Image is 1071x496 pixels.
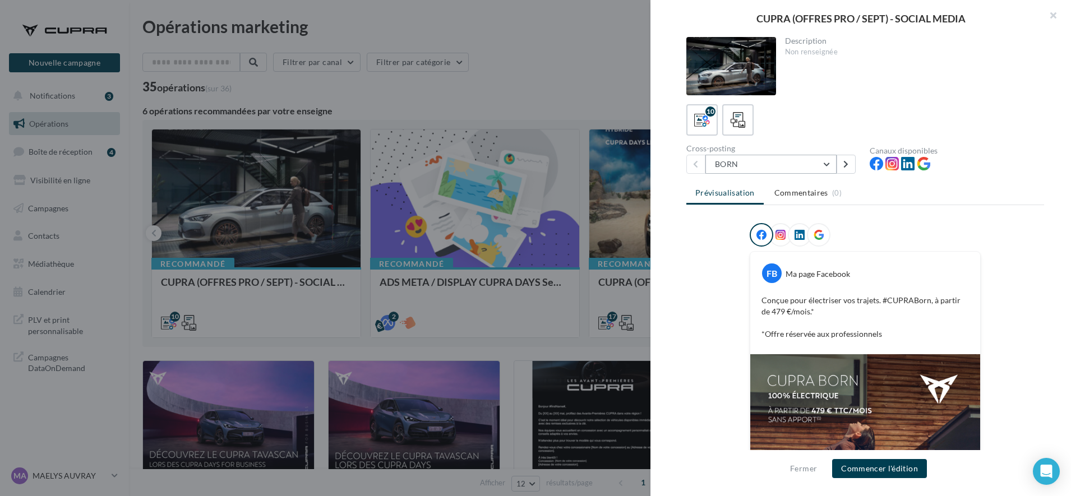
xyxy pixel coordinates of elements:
[761,295,969,340] p: Conçue pour électriser vos trajets. #CUPRABorn, à partir de 479 €/mois.* *Offre réservée aux prof...
[1033,458,1060,485] div: Open Intercom Messenger
[668,13,1053,24] div: CUPRA (OFFRES PRO / SEPT) - SOCIAL MEDIA
[774,187,828,198] span: Commentaires
[786,462,821,475] button: Fermer
[786,268,850,280] div: Ma page Facebook
[832,459,927,478] button: Commencer l'édition
[832,188,842,197] span: (0)
[785,47,1036,57] div: Non renseignée
[762,263,782,283] div: FB
[705,106,715,117] div: 10
[870,147,1044,155] div: Canaux disponibles
[686,145,861,152] div: Cross-posting
[785,37,1036,45] div: Description
[705,155,837,174] button: BORN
